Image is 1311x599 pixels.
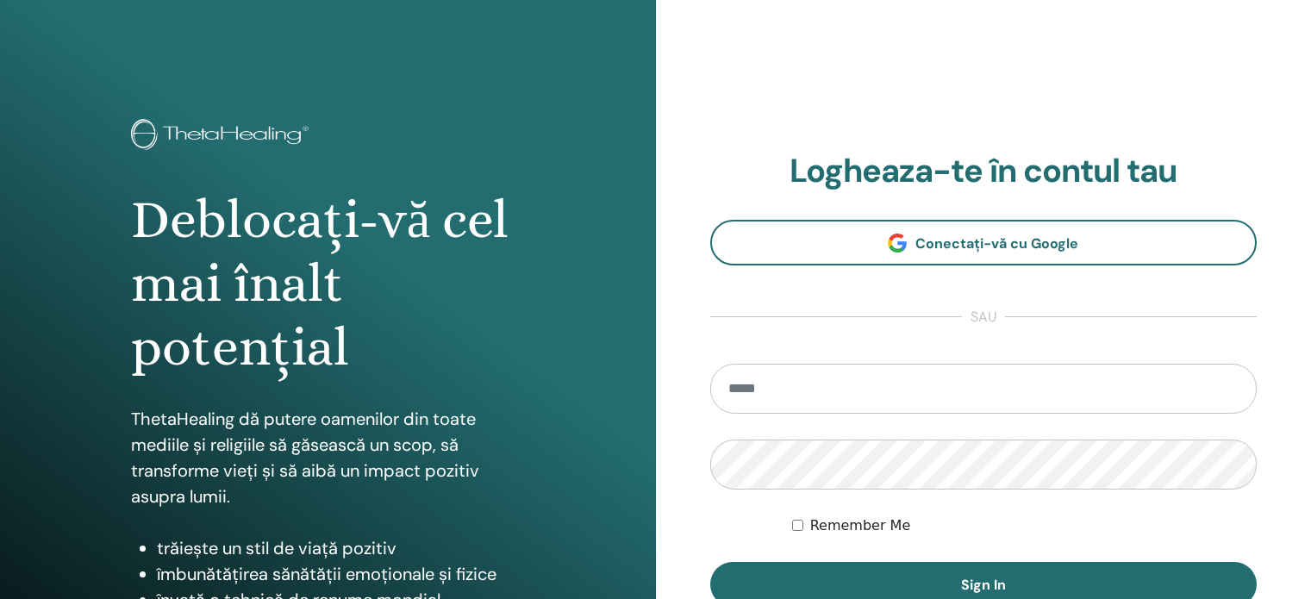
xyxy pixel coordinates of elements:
[915,234,1078,253] span: Conectați-vă cu Google
[810,515,911,536] label: Remember Me
[962,307,1005,328] span: sau
[131,406,525,509] p: ThetaHealing dă putere oamenilor din toate mediile și religiile să găsească un scop, să transform...
[157,535,525,561] li: trăiește un stil de viață pozitiv
[710,220,1258,265] a: Conectați-vă cu Google
[792,515,1257,536] div: Keep me authenticated indefinitely or until I manually logout
[961,576,1006,594] span: Sign In
[710,152,1258,191] h2: Logheaza-te în contul tau
[157,561,525,587] li: îmbunătățirea sănătății emoționale și fizice
[131,188,525,380] h1: Deblocați-vă cel mai înalt potențial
